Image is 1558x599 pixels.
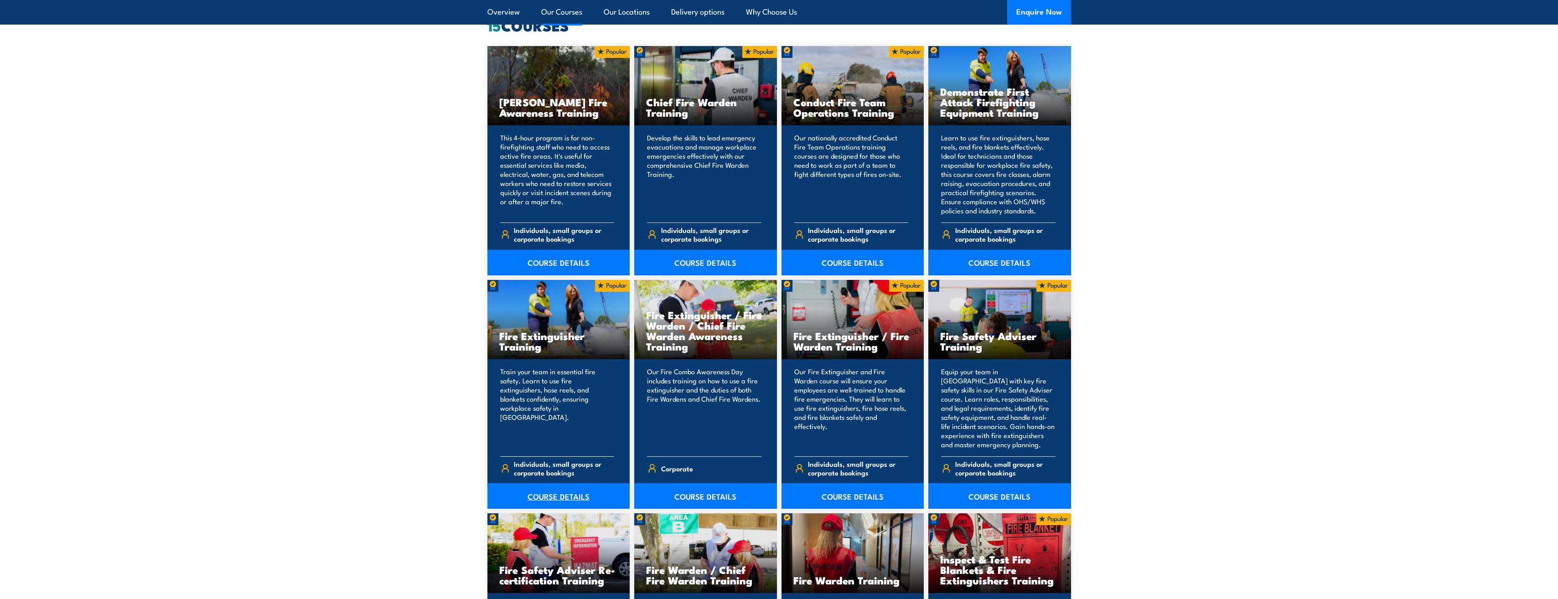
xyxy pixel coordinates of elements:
[794,367,909,449] p: Our Fire Extinguisher and Fire Warden course will ensure your employees are well-trained to handl...
[794,133,909,215] p: Our nationally accredited Conduct Fire Team Operations training courses are designed for those wh...
[955,460,1056,477] span: Individuals, small groups or corporate bookings
[782,483,924,509] a: COURSE DETAILS
[499,330,618,351] h3: Fire Extinguisher Training
[646,310,765,351] h3: Fire Extinguisher / Fire Warden / Chief Fire Warden Awareness Training
[487,250,630,275] a: COURSE DETAILS
[793,97,912,118] h3: Conduct Fire Team Operations Training
[940,330,1059,351] h3: Fire Safety Adviser Training
[634,483,777,509] a: COURSE DETAILS
[928,483,1071,509] a: COURSE DETAILS
[941,367,1056,449] p: Equip your team in [GEOGRAPHIC_DATA] with key fire safety skills in our Fire Safety Adviser cours...
[793,575,912,585] h3: Fire Warden Training
[955,226,1056,243] span: Individuals, small groups or corporate bookings
[940,86,1059,118] h3: Demonstrate First Attack Firefighting Equipment Training
[487,19,1071,31] h2: COURSES
[808,460,908,477] span: Individuals, small groups or corporate bookings
[940,554,1059,585] h3: Inspect & Test Fire Blankets & Fire Extinguishers Training
[500,133,615,215] p: This 4-hour program is for non-firefighting staff who need to access active fire areas. It's usef...
[487,14,501,36] strong: 15
[782,250,924,275] a: COURSE DETAILS
[646,97,765,118] h3: Chief Fire Warden Training
[499,97,618,118] h3: [PERSON_NAME] Fire Awareness Training
[499,564,618,585] h3: Fire Safety Adviser Re-certification Training
[634,250,777,275] a: COURSE DETAILS
[661,461,693,475] span: Corporate
[487,483,630,509] a: COURSE DETAILS
[647,367,761,449] p: Our Fire Combo Awareness Day includes training on how to use a fire extinguisher and the duties o...
[793,330,912,351] h3: Fire Extinguisher / Fire Warden Training
[514,226,614,243] span: Individuals, small groups or corporate bookings
[646,564,765,585] h3: Fire Warden / Chief Fire Warden Training
[928,250,1071,275] a: COURSE DETAILS
[941,133,1056,215] p: Learn to use fire extinguishers, hose reels, and fire blankets effectively. Ideal for technicians...
[647,133,761,215] p: Develop the skills to lead emergency evacuations and manage workplace emergencies effectively wit...
[500,367,615,449] p: Train your team in essential fire safety. Learn to use fire extinguishers, hose reels, and blanke...
[661,226,761,243] span: Individuals, small groups or corporate bookings
[808,226,908,243] span: Individuals, small groups or corporate bookings
[514,460,614,477] span: Individuals, small groups or corporate bookings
